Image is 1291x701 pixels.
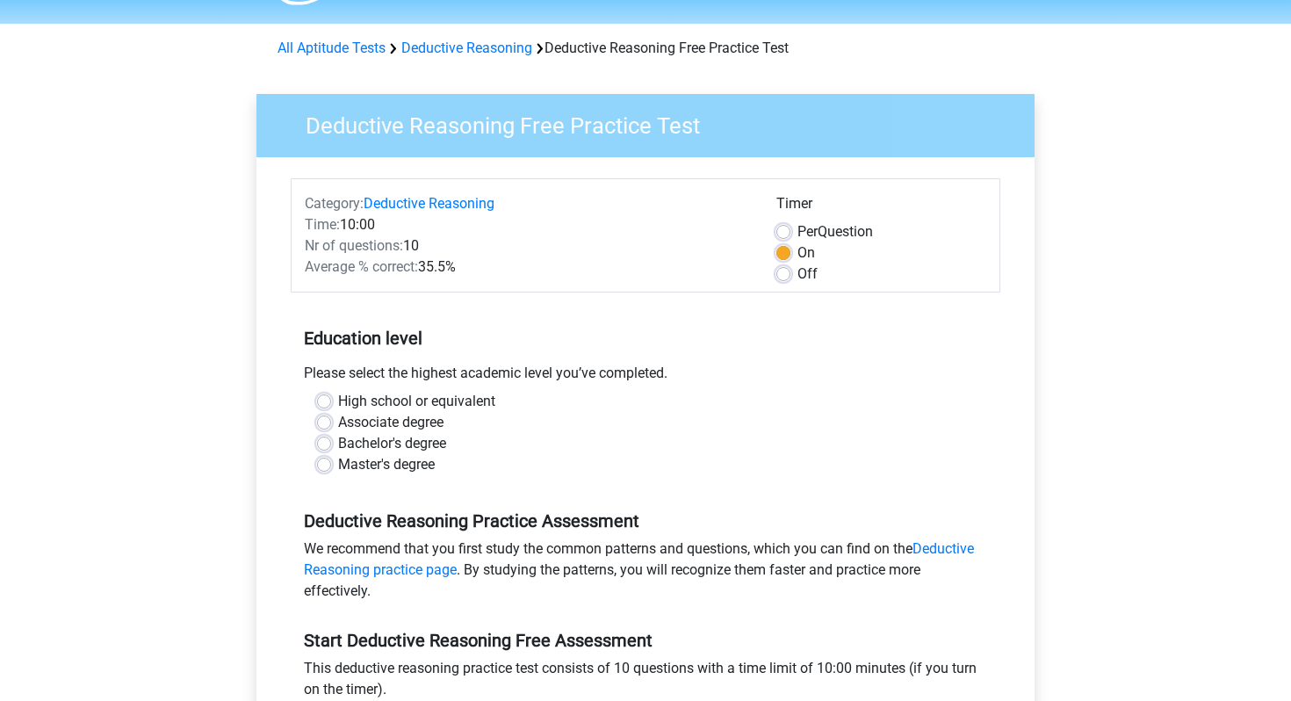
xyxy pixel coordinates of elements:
[797,223,818,240] span: Per
[338,412,444,433] label: Associate degree
[270,38,1021,59] div: Deductive Reasoning Free Practice Test
[292,257,763,278] div: 35.5%
[776,193,986,221] div: Timer
[305,237,403,254] span: Nr of questions:
[338,391,495,412] label: High school or equivalent
[338,454,435,475] label: Master's degree
[797,221,873,242] label: Question
[285,105,1021,140] h3: Deductive Reasoning Free Practice Test
[278,40,386,56] a: All Aptitude Tests
[797,264,818,285] label: Off
[292,235,763,257] div: 10
[401,40,532,56] a: Deductive Reasoning
[291,363,1000,391] div: Please select the highest academic level you’ve completed.
[304,510,987,531] h5: Deductive Reasoning Practice Assessment
[364,195,494,212] a: Deductive Reasoning
[304,321,987,356] h5: Education level
[305,195,364,212] span: Category:
[797,242,815,264] label: On
[304,630,987,651] h5: Start Deductive Reasoning Free Assessment
[305,216,340,233] span: Time:
[305,258,418,275] span: Average % correct:
[338,433,446,454] label: Bachelor's degree
[291,538,1000,609] div: We recommend that you first study the common patterns and questions, which you can find on the . ...
[292,214,763,235] div: 10:00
